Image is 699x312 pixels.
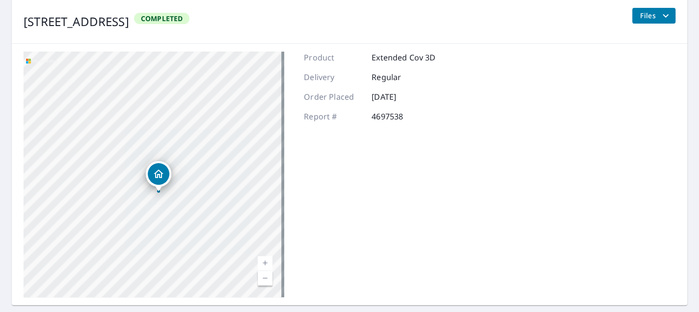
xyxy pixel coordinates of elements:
button: filesDropdownBtn-4697538 [632,8,675,24]
div: Dropped pin, building 1, Residential property, 1936 Riverside Ave N Sartell, MN 56377-2358 [146,161,171,192]
p: Regular [372,71,430,83]
p: Order Placed [304,91,363,103]
p: 4697538 [372,111,430,122]
a: Current Level 19, Zoom Out [258,271,272,285]
a: Current Level 19, Zoom In [258,256,272,271]
p: [DATE] [372,91,430,103]
span: Completed [135,14,189,23]
span: Files [640,10,672,22]
div: [STREET_ADDRESS] [24,13,129,30]
p: Delivery [304,71,363,83]
p: Report # [304,111,363,122]
p: Extended Cov 3D [372,52,435,63]
p: Product [304,52,363,63]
